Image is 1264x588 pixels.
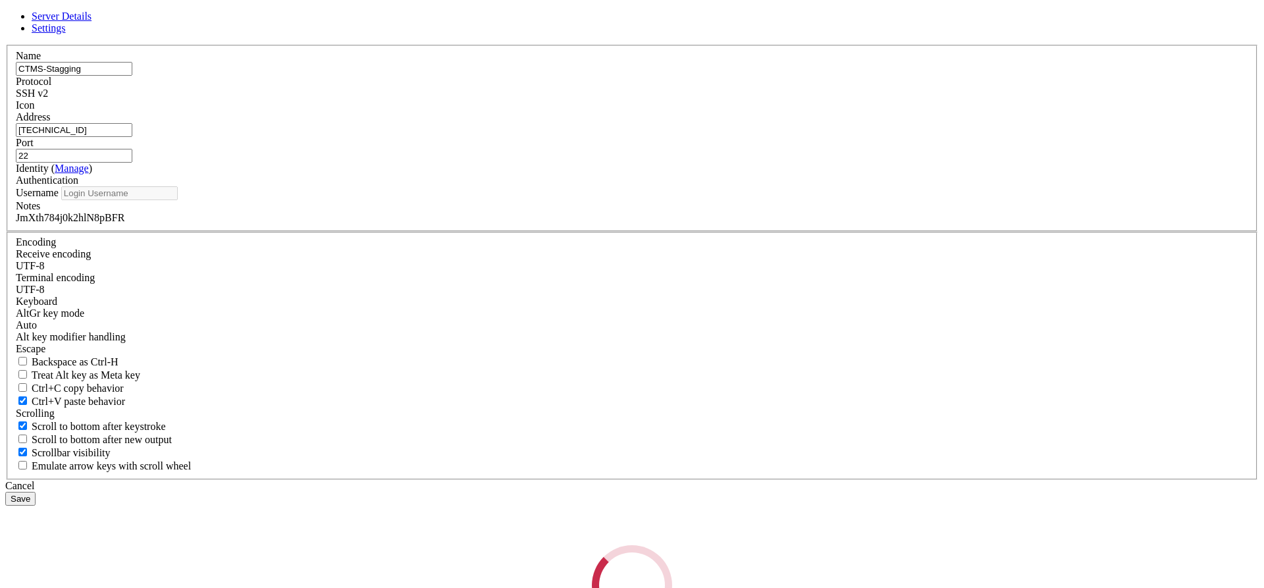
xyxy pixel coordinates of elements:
[5,5,1092,16] x-row: System information as of [DATE]
[16,149,132,163] input: Port Number
[111,487,116,498] div: (19, 44)
[5,476,1092,487] x-row: rtt min/avg/[PERSON_NAME]/mdev = 0.611/0.946/1.591/0.394 ms
[32,447,111,458] span: Scrollbar visibility
[16,76,51,87] label: Protocol
[16,212,1248,224] div: JmXth784j0k2hlN8pBFR
[5,246,1092,257] x-row: _____
[18,383,27,392] input: Ctrl+C copy behavior
[32,421,166,432] span: Scroll to bottom after keystroke
[5,147,1092,159] x-row: - - - - - - - - - - - - - - - - - - - - - - - - - - - - - - - - - - - - - - - -
[5,60,1092,71] x-row: Swap usage: 0% IPv6 address for eth0: [TECHNICAL_ID]
[5,480,1259,492] div: Cancel
[5,169,1092,180] x-row: To see these additional updates run: apt list --upgradable
[61,186,178,200] input: Login Username
[32,396,125,407] span: Ctrl+V paste behavior
[5,192,1092,203] x-row: - - - - - - - - - - - - - - - - - - - - - - - - - - - - - - - - - - - - - - - -
[16,460,191,471] label: When using the alternative screen buffer, and DECCKM (Application Cursor Keys) is active, mouse w...
[16,123,132,137] input: Host Name or IP
[16,396,125,407] label: Ctrl+V pastes if true, sends ^V to host if false. Ctrl+Shift+V sends ^V to host if true, pastes i...
[5,27,1092,38] x-row: System load: 0.0 Processes: 170
[5,323,1092,334] x-row: Rules updated (v6)
[5,301,1092,312] x-row: Rules updated (v6)
[16,174,78,186] label: Authentication
[5,71,1092,82] x-row: These files will be updated when the certificate renews.
[32,383,124,394] span: Ctrl+C copy behavior
[5,290,1092,301] x-row: \____\___/|_|\_| |_/_/ \_|___/\___/
[5,225,1092,236] x-row: Rules updated
[284,388,353,399] span: matrix-deploy
[5,246,1092,257] x-row: Rules updated
[5,49,1092,61] x-row: Memory usage: 43% IPv4 address for eth0: [TECHNICAL_ID]
[5,5,1092,16] x-row: Requesting a certificate for [DOMAIN_NAME]
[5,443,1092,454] x-row: ^C
[5,377,1092,388] x-row: root@vmi2606695:~# ls
[5,432,1092,443] x-row: 64 bytes from [DOMAIN_NAME] ([TECHNICAL_ID]): icmp_seq=4 ttl=62 time=0.611 ms
[16,111,50,122] label: Address
[16,187,59,198] label: Username
[16,50,41,61] label: Name
[16,260,45,271] span: UTF-8
[16,88,1248,99] div: SSH v2
[16,163,92,174] label: Identity
[5,410,1092,421] x-row: unknown shorthand flag: 'p' in -ps
[363,388,463,399] span: [MEDICAL_DATA]-data
[32,11,92,22] a: Server Details
[16,383,124,394] label: Ctrl-C copies if true, send ^C to host if false. Ctrl-Shift-C sends ^C to host if true, copies if...
[5,377,1092,388] x-row: root@vmi2560527:~# ping [DOMAIN_NAME]
[5,180,1092,192] x-row: * Donating to EFF: [URL][DOMAIN_NAME]
[5,93,1092,104] x-row: just raised the bar for easy, resilient and secure K8s cluster deployment.
[16,343,45,354] span: Escape
[5,27,1092,38] x-row: Successfully received certificate.
[5,202,1092,213] x-row: nginx: the configuration file /etc/nginx/nginx.conf syntax is ok
[16,331,126,342] label: Controls how the Alt key is handled. Escape: Send an ESC prefix. 8-Bit: Add 128 to the typed char...
[16,137,34,148] label: Port
[18,370,27,379] input: Treat Alt key as Meta key
[16,319,37,331] span: Auto
[16,356,118,367] label: If true, the backspace should send BS ('\x08', aka ^H). Otherwise the backspace key should send '...
[18,421,27,430] input: Scroll to bottom after keystroke
[16,236,56,248] label: Encoding
[5,454,1092,466] x-row: --- [DOMAIN_NAME] ping statistics ---
[16,369,140,381] label: Whether the Alt key acts as a Meta key or as a distinct Alt key.
[5,400,1092,411] x-row: 64 bytes from [DOMAIN_NAME] ([TECHNICAL_ID]): icmp_seq=1 ttl=62 time=1.59 ms
[16,319,1248,331] div: Auto
[16,421,166,432] label: Whether to scroll to the bottom on any keystroke.
[5,410,1092,421] x-row: 64 bytes from [DOMAIN_NAME] ([TECHNICAL_ID]): icmp_seq=2 ttl=62 time=0.943 ms
[5,257,1092,268] x-row: Rules updated (v6)
[16,408,55,419] label: Scrolling
[5,257,1092,268] x-row: / ___/___ _ _ _____ _ ___ ___
[16,434,172,445] label: Scroll to bottom after new output.
[5,49,1092,61] x-row: Key is saved at: /etc/letsencrypt/live/[DOMAIN_NAME][URL][DOMAIN_NAME]
[5,487,1092,498] x-row: root@vmi2560527:~#
[5,268,1092,279] x-row: Rules updated
[5,279,1092,290] x-row: Rules updated (v6)
[5,159,1092,170] x-row: 77 updates can be applied immediately.
[5,356,1092,367] x-row: Firewall not enabled (skipping reload)
[5,367,1092,378] x-row: sudo: docker-compose: command not found
[18,448,27,456] input: Scrollbar visibility
[32,369,140,381] span: Treat Alt key as Meta key
[5,213,1092,225] x-row: nginx: configuration file /etc/nginx/nginx.conf test is successful
[5,169,1092,180] x-row: * Donating to ISRG / Let's Encrypt: [URL][DOMAIN_NAME]
[5,192,1092,203] x-row: Enable ESM Apps to receive additional future security updates.
[5,334,1092,345] x-row: Rules updated
[5,487,1092,498] x-row: root@vmi2606695:~#
[5,334,1092,345] x-row: This server is hosted by Contabo. If you have any questions or need help,
[5,82,1092,93] x-row: * Strictly confined Kubernetes makes edge and IoT secure. Learn how MicroK8s
[5,465,1092,476] x-row: root@vmi2606695:~# ls
[16,248,91,259] label: Set the expected encoding for data received from the host. If the encodings do not match, visual ...
[16,296,57,307] label: Keyboard
[5,279,1092,290] x-row: | |__| (_) | .` | | |/ _ \| _ \ (_) |
[16,272,95,283] label: The default terminal encoding. ISO-2022 enables character map translations (like graphics maps). ...
[5,388,1092,400] x-row: PING [DOMAIN_NAME] ([TECHNICAL_ID]) 56(84) bytes of data.
[16,343,1248,355] div: Escape
[363,476,463,487] span: [MEDICAL_DATA]-data
[5,159,1092,170] x-row: If you like Certbot, please consider supporting our work by:
[5,492,36,506] button: Save
[5,126,1092,137] x-row: Congratulations! You have successfully enabled HTTPS on [URL][DOMAIN_NAME]
[5,290,1092,301] x-row: Rules updated
[16,200,40,211] label: Notes
[32,22,66,34] a: Settings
